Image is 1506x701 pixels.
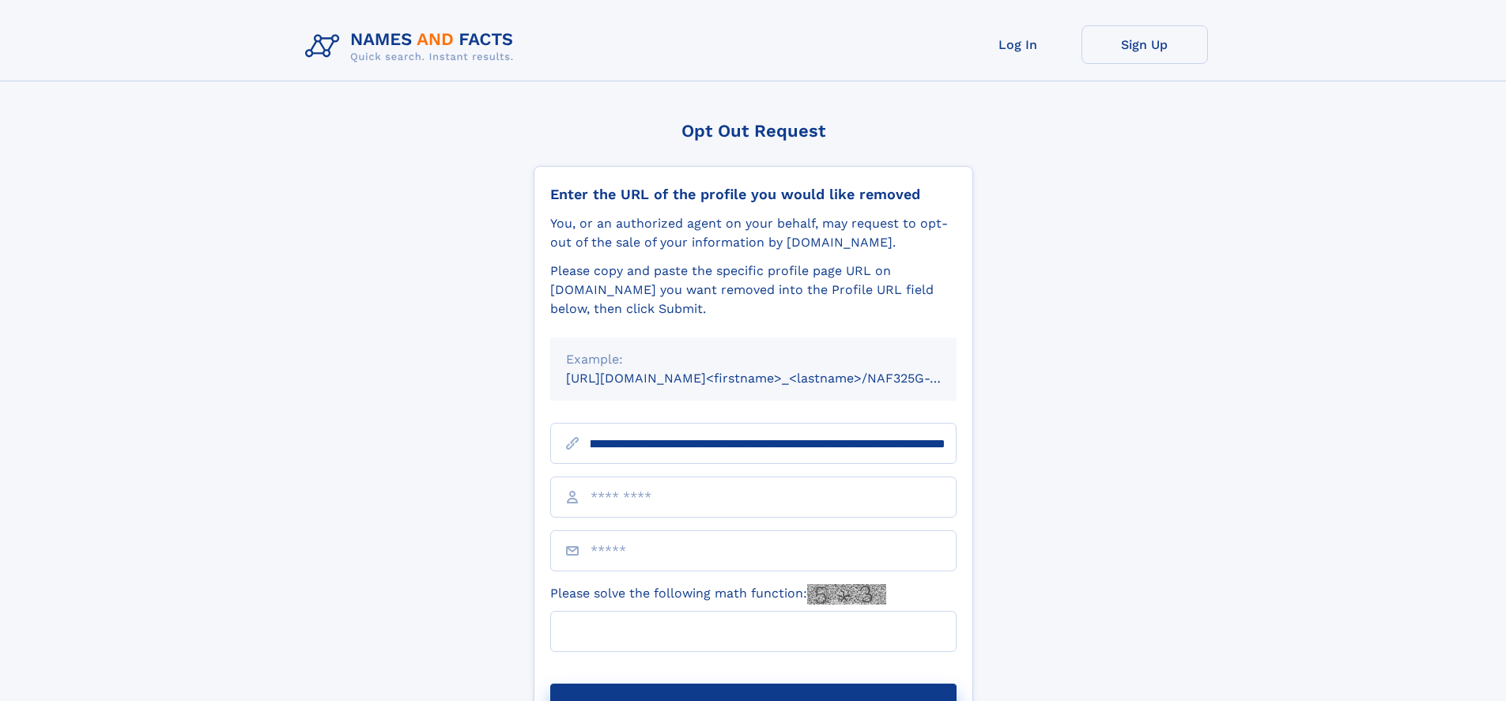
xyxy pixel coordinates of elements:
[550,584,886,605] label: Please solve the following math function:
[566,350,941,369] div: Example:
[299,25,527,68] img: Logo Names and Facts
[550,214,957,252] div: You, or an authorized agent on your behalf, may request to opt-out of the sale of your informatio...
[566,371,987,386] small: [URL][DOMAIN_NAME]<firstname>_<lastname>/NAF325G-xxxxxxxx
[1081,25,1208,64] a: Sign Up
[534,121,973,141] div: Opt Out Request
[955,25,1081,64] a: Log In
[550,186,957,203] div: Enter the URL of the profile you would like removed
[550,262,957,318] div: Please copy and paste the specific profile page URL on [DOMAIN_NAME] you want removed into the Pr...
